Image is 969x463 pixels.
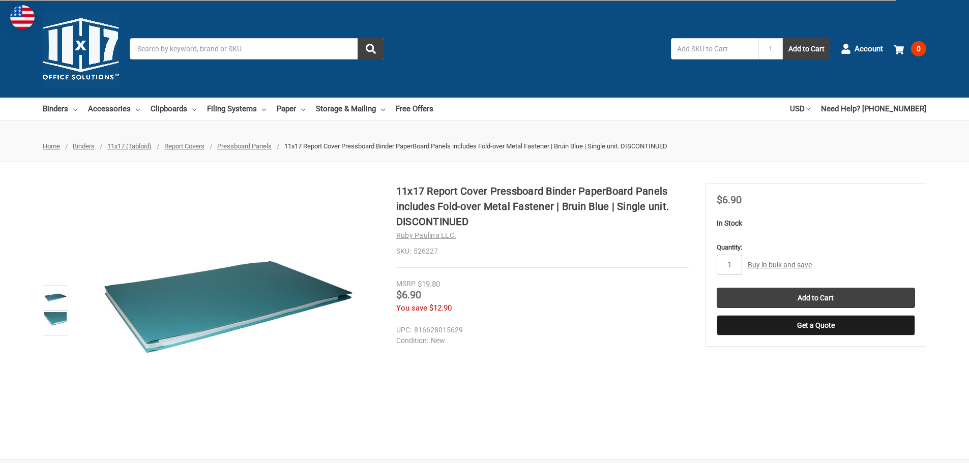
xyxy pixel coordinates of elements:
a: USD [790,98,810,120]
dt: Condition: [396,335,428,346]
span: $19.80 [418,280,440,289]
a: Accessories [88,98,140,120]
span: You save [396,303,427,313]
span: 11x17 Report Cover Pressboard Binder PaperBoard Panels includes Fold-over Metal Fastener | Bruin ... [284,142,667,150]
span: $6.90 [717,194,742,206]
a: Home [43,142,60,150]
a: Pressboard Panels [217,142,272,150]
a: Storage & Mailing [316,98,385,120]
h1: 11x17 Report Cover Pressboard Binder PaperBoard Panels includes Fold-over Metal Fastener | Bruin ... [396,183,689,229]
button: Add to Cart [783,38,830,59]
img: duty and tax information for United States [10,5,35,29]
dd: New [396,335,684,346]
dd: 816628015629 [396,325,684,335]
a: Binders [43,98,77,120]
a: 11x17 (Tabloid) [107,142,152,150]
iframe: Google Customer Reviews [885,436,969,463]
span: Account [855,43,883,55]
a: Free Offers [396,98,433,120]
input: Add SKU to Cart [671,38,758,59]
a: Buy in bulk and save [748,261,812,269]
img: 11x17.com [43,11,119,87]
a: 0 [894,36,926,62]
input: Add to Cart [717,288,915,308]
a: Filing Systems [207,98,266,120]
input: Search by keyword, brand or SKU [130,38,384,59]
img: 11x17 Report Cover Pressboard Binder PaperBoard Panels includes Fold-over Metal Fastener | Bruin ... [44,312,67,334]
dd: 526227 [396,246,689,257]
a: Ruby Paulina LLC. [396,231,456,239]
span: 0 [911,41,926,56]
p: In Stock [717,218,915,229]
a: Need Help? [PHONE_NUMBER] [821,98,926,120]
span: $6.90 [396,289,421,301]
div: MSRP [396,279,416,289]
a: Paper [277,98,305,120]
button: Get a Quote [717,315,915,335]
img: 11x17 Report Cover Pressboard Binder PaperBoard Panels includes Fold-over Metal Fastener | Bruin ... [101,183,355,438]
img: 11x17 Report Cover Pressboard Binder PaperBoard Panels includes Fold-over Metal Fastener | Bruin ... [44,287,67,309]
dt: SKU: [396,246,411,257]
dt: UPC: [396,325,412,335]
a: Report Covers [164,142,204,150]
a: Clipboards [151,98,196,120]
span: $12.90 [429,303,452,313]
a: Binders [73,142,95,150]
label: Quantity: [717,242,915,253]
a: Account [841,36,883,62]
